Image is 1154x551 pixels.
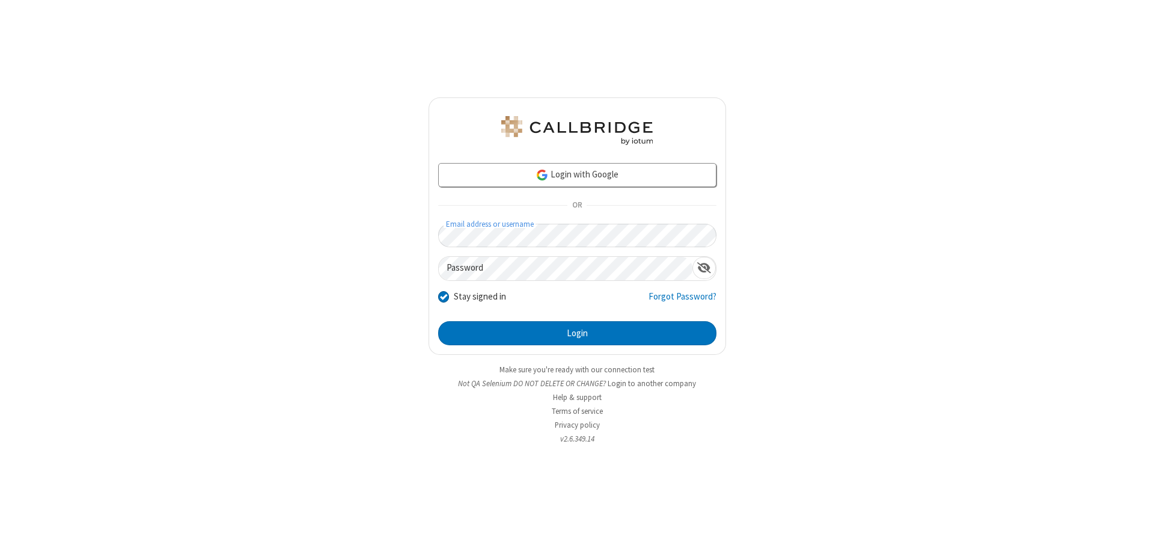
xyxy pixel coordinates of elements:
img: QA Selenium DO NOT DELETE OR CHANGE [499,116,655,145]
label: Stay signed in [454,290,506,304]
img: google-icon.png [536,168,549,182]
a: Make sure you're ready with our connection test [499,365,655,375]
input: Email address or username [438,224,716,247]
button: Login [438,321,716,345]
a: Forgot Password? [649,290,716,313]
button: Login to another company [608,378,696,389]
li: Not QA Selenium DO NOT DELETE OR CHANGE? [429,378,726,389]
a: Privacy policy [555,420,600,430]
a: Terms of service [552,406,603,416]
li: v2.6.349.14 [429,433,726,445]
a: Login with Google [438,163,716,187]
input: Password [439,257,692,280]
a: Help & support [553,392,602,402]
div: Show password [692,257,716,279]
span: OR [567,197,587,214]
